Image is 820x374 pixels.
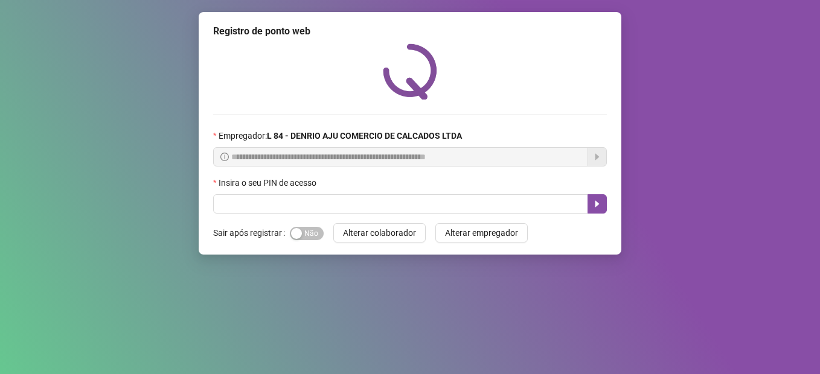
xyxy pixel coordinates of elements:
[213,24,607,39] div: Registro de ponto web
[343,226,416,239] span: Alterar colaborador
[435,223,528,242] button: Alterar empregador
[219,129,462,142] span: Empregador :
[333,223,426,242] button: Alterar colaborador
[220,153,229,161] span: info-circle
[213,176,324,189] label: Insira o seu PIN de acesso
[213,223,290,242] label: Sair após registrar
[383,43,437,100] img: QRPoint
[445,226,518,239] span: Alterar empregador
[592,199,602,209] span: caret-right
[267,131,462,141] strong: L 84 - DENRIO AJU COMERCIO DE CALCADOS LTDA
